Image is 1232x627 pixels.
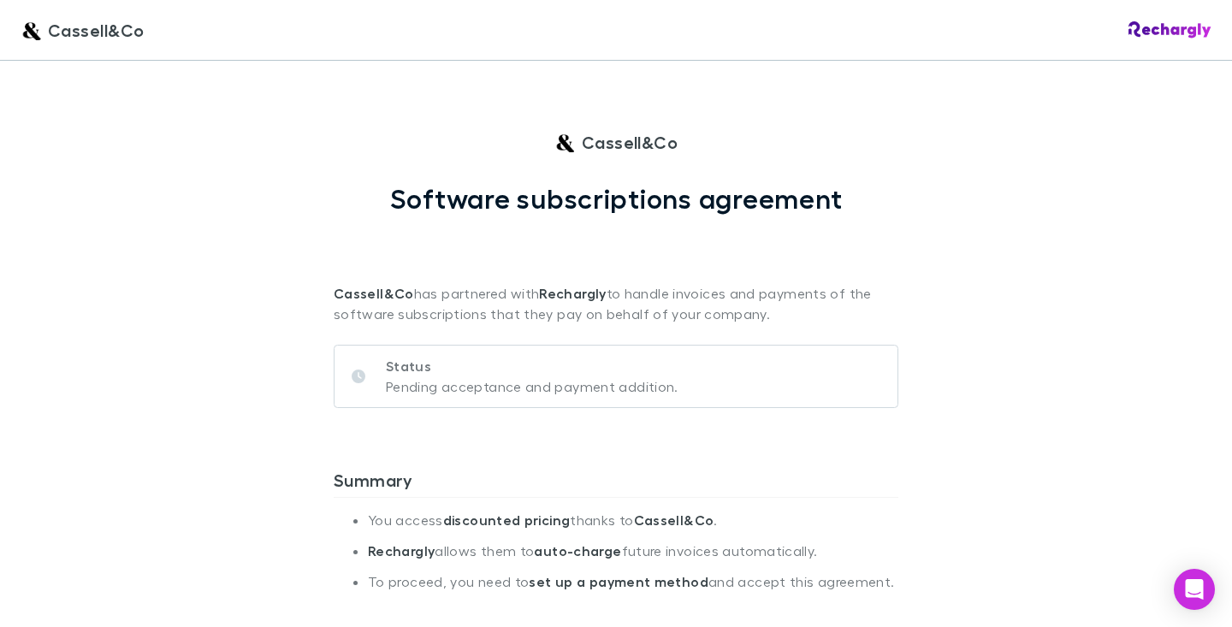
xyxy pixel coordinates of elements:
[1128,21,1211,38] img: Rechargly Logo
[443,512,571,529] strong: discounted pricing
[554,132,575,152] img: Cassell&Co's Logo
[48,17,145,43] span: Cassell&Co
[21,20,41,40] img: Cassell&Co's Logo
[582,129,678,155] span: Cassell&Co
[1174,569,1215,610] div: Open Intercom Messenger
[368,573,898,604] li: To proceed, you need to and accept this agreement.
[386,376,678,397] p: Pending acceptance and payment addition.
[634,512,714,529] strong: Cassell&Co
[368,512,898,542] li: You access thanks to .
[539,285,606,302] strong: Rechargly
[390,182,843,215] h1: Software subscriptions agreement
[368,542,898,573] li: allows them to future invoices automatically.
[334,285,414,302] strong: Cassell&Co
[534,542,621,559] strong: auto-charge
[529,573,708,590] strong: set up a payment method
[334,215,898,324] p: has partnered with to handle invoices and payments of the software subscriptions that they pay on...
[368,542,435,559] strong: Rechargly
[334,470,898,497] h3: Summary
[386,356,678,376] p: Status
